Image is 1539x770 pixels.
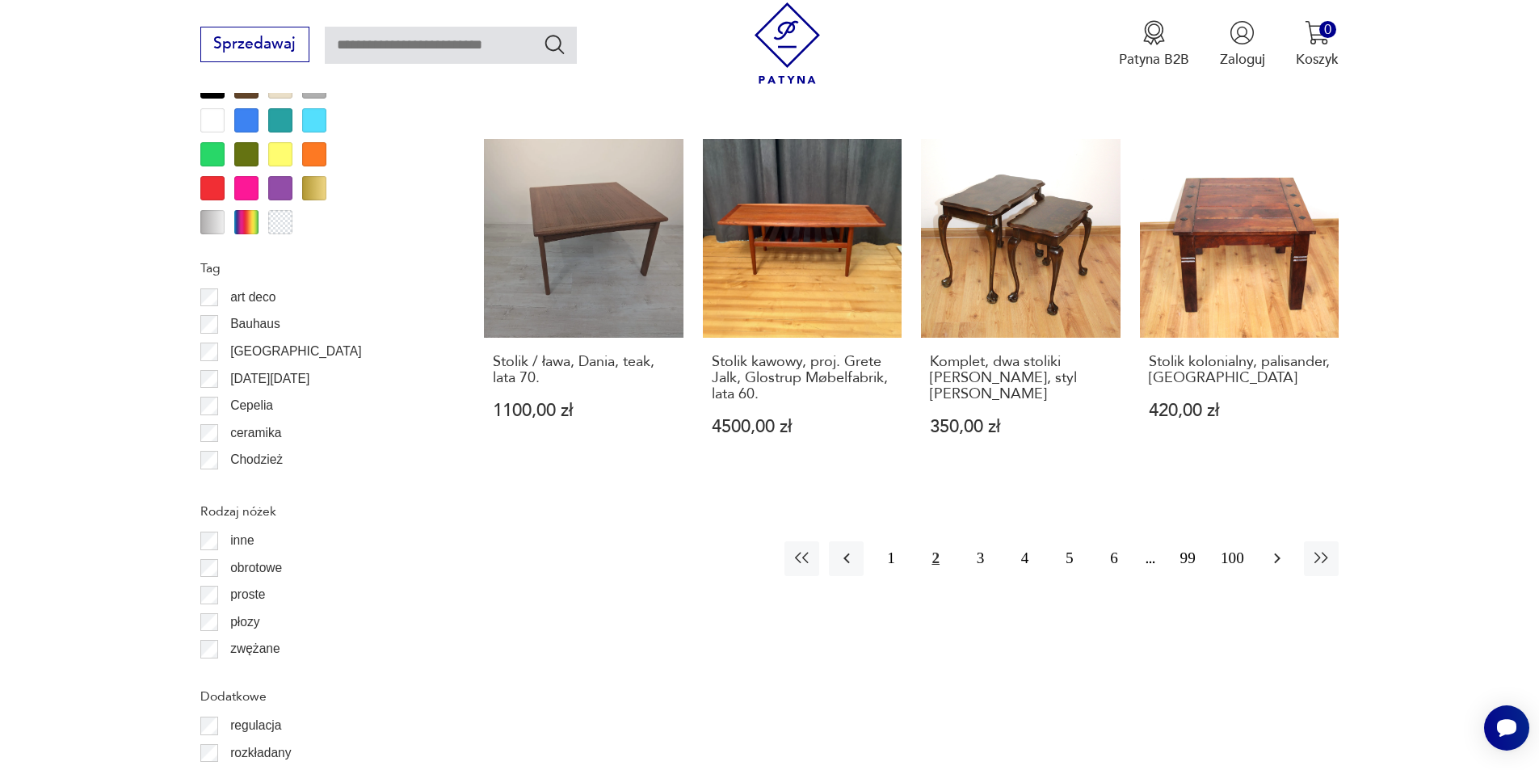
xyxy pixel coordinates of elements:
p: ceramika [230,423,281,444]
button: Patyna B2B [1119,20,1189,69]
p: regulacja [230,715,281,736]
button: 1 [873,541,908,576]
button: Szukaj [543,32,566,56]
p: [DATE][DATE] [230,368,309,389]
p: Cepelia [230,395,273,416]
button: 4 [1007,541,1042,576]
p: Bauhaus [230,313,280,335]
p: Patyna B2B [1119,50,1189,69]
button: Sprzedawaj [200,27,309,62]
button: 100 [1215,541,1250,576]
p: Tag [200,258,438,279]
img: Ikonka użytkownika [1230,20,1255,45]
p: zwężane [230,638,280,659]
p: obrotowe [230,558,282,579]
p: Chodzież [230,449,283,470]
p: 420,00 zł [1149,402,1331,419]
a: Sprzedawaj [200,39,309,52]
p: Rodzaj nóżek [200,501,438,522]
p: płozy [230,612,259,633]
p: Dodatkowe [200,686,438,707]
button: 6 [1096,541,1131,576]
p: inne [230,530,254,551]
p: 350,00 zł [930,419,1112,435]
h3: Stolik kolonialny, palisander, [GEOGRAPHIC_DATA] [1149,354,1331,387]
p: Zaloguj [1220,50,1265,69]
img: Ikona koszyka [1305,20,1330,45]
p: [GEOGRAPHIC_DATA] [230,341,361,362]
a: Ikona medaluPatyna B2B [1119,20,1189,69]
img: Ikona medalu [1142,20,1167,45]
button: 99 [1171,541,1205,576]
p: Koszyk [1296,50,1339,69]
div: 0 [1319,21,1336,38]
img: Patyna - sklep z meblami i dekoracjami vintage [746,2,828,84]
a: Komplet, dwa stoliki ludwikowskie, styl ludwikowskiKomplet, dwa stoliki [PERSON_NAME], styl [PERS... [921,139,1121,473]
p: art deco [230,287,275,308]
button: Zaloguj [1220,20,1265,69]
a: Stolik / ława, Dania, teak, lata 70.Stolik / ława, Dania, teak, lata 70.1100,00 zł [484,139,683,473]
p: 4500,00 zł [712,419,894,435]
button: 3 [963,541,998,576]
h3: Komplet, dwa stoliki [PERSON_NAME], styl [PERSON_NAME] [930,354,1112,403]
p: rozkładany [230,743,291,764]
iframe: Smartsupp widget button [1484,705,1529,751]
a: Stolik kolonialny, palisander, IndieStolik kolonialny, palisander, [GEOGRAPHIC_DATA]420,00 zł [1140,139,1339,473]
h3: Stolik / ława, Dania, teak, lata 70. [493,354,675,387]
button: 0Koszyk [1296,20,1339,69]
button: 2 [919,541,953,576]
button: 5 [1052,541,1087,576]
a: Stolik kawowy, proj. Grete Jalk, Glostrup Møbelfabrik, lata 60.Stolik kawowy, proj. Grete Jalk, G... [703,139,902,473]
h3: Stolik kawowy, proj. Grete Jalk, Glostrup Møbelfabrik, lata 60. [712,354,894,403]
p: Ćmielów [230,477,279,498]
p: proste [230,584,265,605]
p: 1100,00 zł [493,402,675,419]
